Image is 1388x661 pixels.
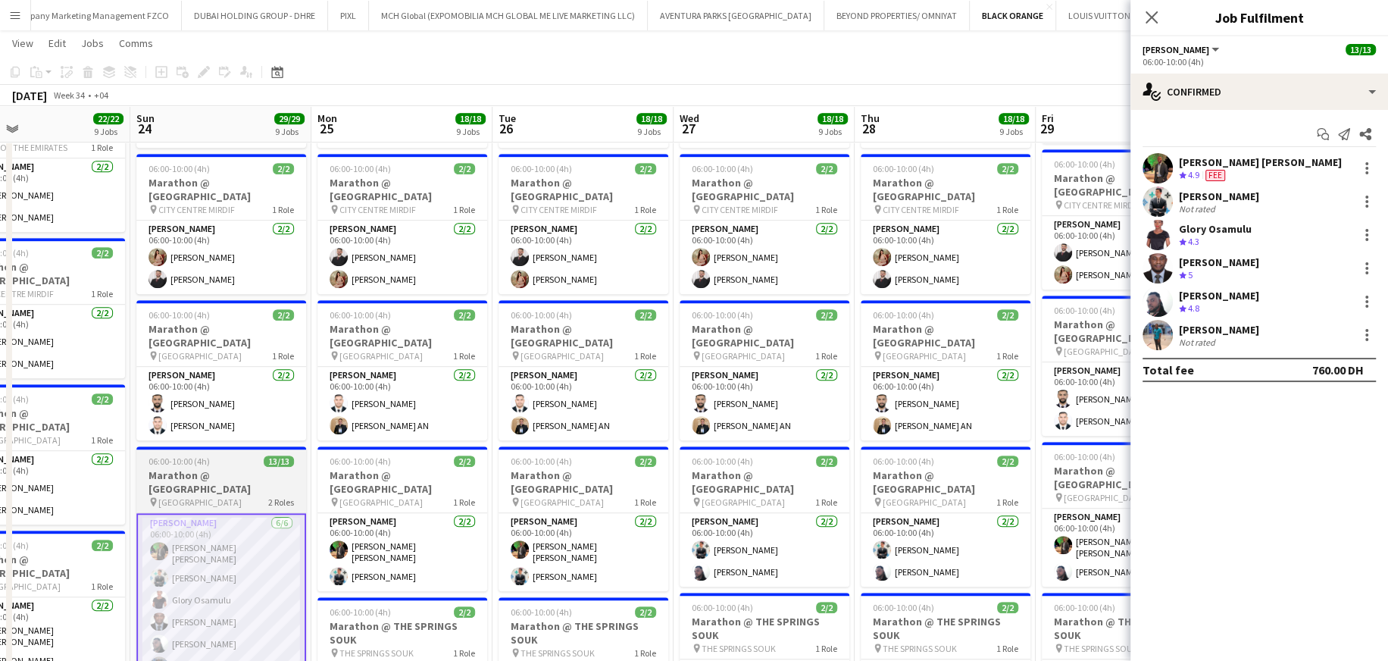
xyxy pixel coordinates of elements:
span: Mon [317,111,337,125]
span: 18/18 [636,113,667,124]
span: 06:00-10:00 (4h) [873,309,934,321]
app-card-role: [PERSON_NAME]2/206:00-10:00 (4h)[PERSON_NAME] [PERSON_NAME][PERSON_NAME] [499,513,668,591]
span: 06:00-10:00 (4h) [148,309,210,321]
span: 28 [858,120,880,137]
div: 760.00 DH [1312,362,1364,377]
span: 06:00-10:00 (4h) [511,163,572,174]
span: 06:00-10:00 (4h) [1054,305,1115,316]
span: 1 Role [996,497,1018,508]
h3: Marathon @ [GEOGRAPHIC_DATA] [499,176,668,203]
span: 2/2 [997,602,1018,613]
span: 06:00-10:00 (4h) [511,456,572,467]
span: 1 Role [91,288,113,299]
a: Comms [113,33,159,53]
span: 4.8 [1188,302,1199,314]
h3: Marathon @ [GEOGRAPHIC_DATA] [317,176,487,203]
span: 2/2 [997,309,1018,321]
a: Edit [42,33,72,53]
button: DUBAI HOLDING GROUP - DHRE [182,1,328,30]
span: 2/2 [816,602,837,613]
div: 06:00-10:00 (4h)2/2Marathon @ [GEOGRAPHIC_DATA] [GEOGRAPHIC_DATA]1 Role[PERSON_NAME]2/206:00-10:0... [317,446,487,591]
span: 1 Role [91,434,113,446]
h3: Marathon @ THE SPRINGS SOUK [499,619,668,647]
span: CITY CENTRE MIRDIF [1064,199,1140,211]
span: 1 Role [272,350,294,362]
span: 1 Role [996,204,1018,215]
app-card-role: [PERSON_NAME]2/206:00-10:00 (4h)[PERSON_NAME][PERSON_NAME] AN [861,367,1030,440]
span: 06:00-10:00 (4h) [330,309,391,321]
div: 06:00-10:00 (4h)2/2Marathon @ [GEOGRAPHIC_DATA] CITY CENTRE MIRDIF1 Role[PERSON_NAME]2/206:00-10:... [861,154,1030,294]
div: Confirmed [1130,74,1388,110]
h3: Marathon @ [GEOGRAPHIC_DATA] [680,176,849,203]
span: 06:00-10:00 (4h) [692,456,753,467]
span: 06:00-10:00 (4h) [873,163,934,174]
span: [GEOGRAPHIC_DATA] [339,350,423,362]
app-card-role: [PERSON_NAME]2/206:00-10:00 (4h)[PERSON_NAME][PERSON_NAME] [1042,362,1211,436]
span: 1 Role [91,142,113,153]
app-card-role: [PERSON_NAME]2/206:00-10:00 (4h)[PERSON_NAME][PERSON_NAME] [136,221,306,294]
span: 06:00-10:00 (4h) [511,606,572,618]
app-job-card: 06:00-10:00 (4h)2/2Marathon @ [GEOGRAPHIC_DATA] CITY CENTRE MIRDIF1 Role[PERSON_NAME]2/206:00-10:... [136,154,306,294]
span: View [12,36,33,50]
div: Not rated [1179,203,1218,215]
div: 9 Jobs [275,126,304,137]
span: CITY CENTRE MIRDIF [883,204,959,215]
span: THE SPRINGS SOUK [520,647,595,659]
app-card-role: [PERSON_NAME]2/206:00-10:00 (4h)[PERSON_NAME][PERSON_NAME] [680,221,849,294]
span: [GEOGRAPHIC_DATA] [1064,492,1147,503]
span: Wed [680,111,699,125]
span: 29/29 [274,113,305,124]
span: 4.9 [1188,169,1199,180]
div: 06:00-10:00 (4h) [1143,56,1376,67]
span: CITY CENTRE MIRDIF [158,204,235,215]
span: 2/2 [635,606,656,618]
span: 2/2 [816,163,837,174]
span: 2 Roles [268,497,294,508]
span: 06:00-10:00 (4h) [330,606,391,618]
app-card-role: [PERSON_NAME]2/206:00-10:00 (4h)[PERSON_NAME][PERSON_NAME] AN [680,367,849,440]
span: 1 Role [91,581,113,592]
span: 13/13 [264,456,294,467]
button: AVENTURA PARKS [GEOGRAPHIC_DATA] [648,1,824,30]
button: BEYOND PROPERTIES/ OMNIYAT [824,1,970,30]
div: [PERSON_NAME] [1179,289,1259,302]
app-job-card: 06:00-10:00 (4h)2/2Marathon @ [GEOGRAPHIC_DATA] [GEOGRAPHIC_DATA]1 Role[PERSON_NAME]2/206:00-10:0... [499,300,668,440]
button: [PERSON_NAME] [1143,44,1221,55]
span: 24 [134,120,155,137]
app-card-role: [PERSON_NAME]2/206:00-10:00 (4h)[PERSON_NAME][PERSON_NAME] [499,221,668,294]
div: [PERSON_NAME] [PERSON_NAME] [1179,155,1342,169]
span: 18/18 [455,113,486,124]
span: Usher [1143,44,1209,55]
h3: Marathon @ [GEOGRAPHIC_DATA] [680,322,849,349]
h3: Marathon @ [GEOGRAPHIC_DATA] [499,322,668,349]
app-job-card: 06:00-10:00 (4h)2/2Marathon @ [GEOGRAPHIC_DATA] [GEOGRAPHIC_DATA]1 Role[PERSON_NAME]2/206:00-10:0... [861,446,1030,587]
span: 1 Role [815,204,837,215]
span: 2/2 [816,456,837,467]
div: 06:00-10:00 (4h)2/2Marathon @ [GEOGRAPHIC_DATA] [GEOGRAPHIC_DATA]1 Role[PERSON_NAME]2/206:00-10:0... [1042,296,1211,436]
span: 2/2 [273,163,294,174]
span: 18/18 [999,113,1029,124]
div: 06:00-10:00 (4h)2/2Marathon @ [GEOGRAPHIC_DATA] CITY CENTRE MIRDIF1 Role[PERSON_NAME]2/206:00-10:... [317,154,487,294]
div: [DATE] [12,88,47,103]
a: Jobs [75,33,110,53]
span: 06:00-10:00 (4h) [330,456,391,467]
app-job-card: 06:00-10:00 (4h)2/2Marathon @ [GEOGRAPHIC_DATA] CITY CENTRE MIRDIF1 Role[PERSON_NAME]2/206:00-10:... [499,154,668,294]
span: 1 Role [815,643,837,654]
span: 2/2 [816,309,837,321]
div: 9 Jobs [637,126,666,137]
app-card-role: [PERSON_NAME]2/206:00-10:00 (4h)[PERSON_NAME][PERSON_NAME] [136,367,306,440]
h3: Marathon @ [GEOGRAPHIC_DATA] [861,468,1030,496]
app-card-role: [PERSON_NAME]2/206:00-10:00 (4h)[PERSON_NAME][PERSON_NAME] [861,221,1030,294]
span: 06:00-10:00 (4h) [1054,602,1115,613]
span: 1 Role [634,350,656,362]
h3: Marathon @ [GEOGRAPHIC_DATA] [136,322,306,349]
app-card-role: [PERSON_NAME]2/206:00-10:00 (4h)[PERSON_NAME][PERSON_NAME] [1042,216,1211,290]
app-card-role: [PERSON_NAME]2/206:00-10:00 (4h)[PERSON_NAME][PERSON_NAME] AN [499,367,668,440]
app-job-card: 06:00-10:00 (4h)2/2Marathon @ [GEOGRAPHIC_DATA] [GEOGRAPHIC_DATA]1 Role[PERSON_NAME]2/206:00-10:0... [499,446,668,591]
span: CITY CENTRE MIRDIF [339,204,416,215]
div: 9 Jobs [456,126,485,137]
span: [GEOGRAPHIC_DATA] [339,497,423,508]
span: CITY CENTRE MIRDIF [702,204,778,215]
